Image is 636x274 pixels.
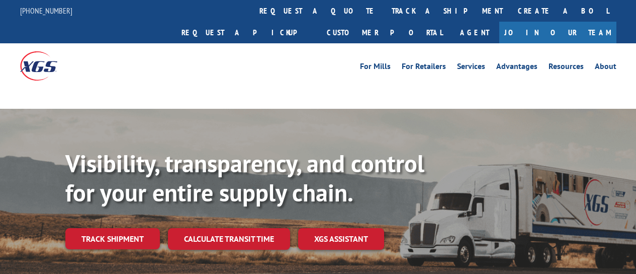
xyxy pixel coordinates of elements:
[595,62,616,74] a: About
[20,6,72,16] a: [PHONE_NUMBER]
[496,62,537,74] a: Advantages
[499,22,616,43] a: Join Our Team
[450,22,499,43] a: Agent
[168,228,290,250] a: Calculate transit time
[298,228,384,250] a: XGS ASSISTANT
[319,22,450,43] a: Customer Portal
[360,62,391,74] a: For Mills
[402,62,446,74] a: For Retailers
[65,228,160,249] a: Track shipment
[457,62,485,74] a: Services
[549,62,584,74] a: Resources
[174,22,319,43] a: Request a pickup
[65,148,424,208] b: Visibility, transparency, and control for your entire supply chain.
